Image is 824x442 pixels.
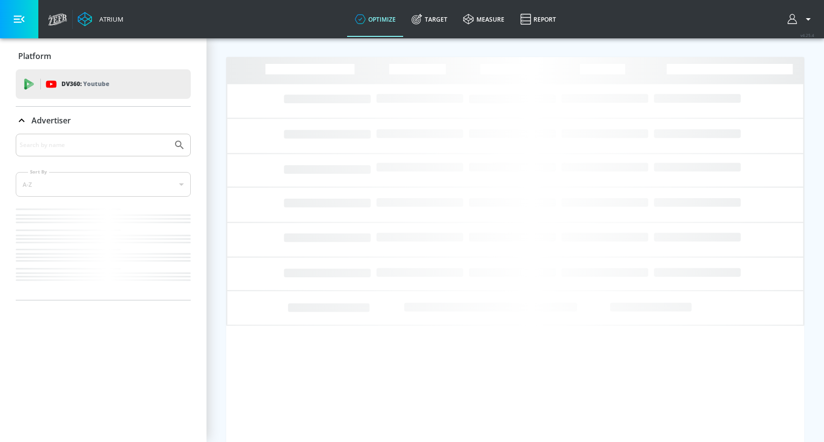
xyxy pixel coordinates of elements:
a: Target [404,1,455,37]
div: Advertiser [16,134,191,300]
a: Report [512,1,564,37]
div: A-Z [16,172,191,197]
div: Advertiser [16,107,191,134]
label: Sort By [28,169,49,175]
nav: list of Advertiser [16,205,191,300]
p: DV360: [61,79,109,89]
p: Platform [18,51,51,61]
div: Platform [16,42,191,70]
span: v 4.25.4 [800,32,814,38]
p: Youtube [83,79,109,89]
a: measure [455,1,512,37]
a: optimize [347,1,404,37]
div: DV360: Youtube [16,69,191,99]
a: Atrium [78,12,123,27]
div: Atrium [95,15,123,24]
input: Search by name [20,139,169,151]
p: Advertiser [31,115,71,126]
